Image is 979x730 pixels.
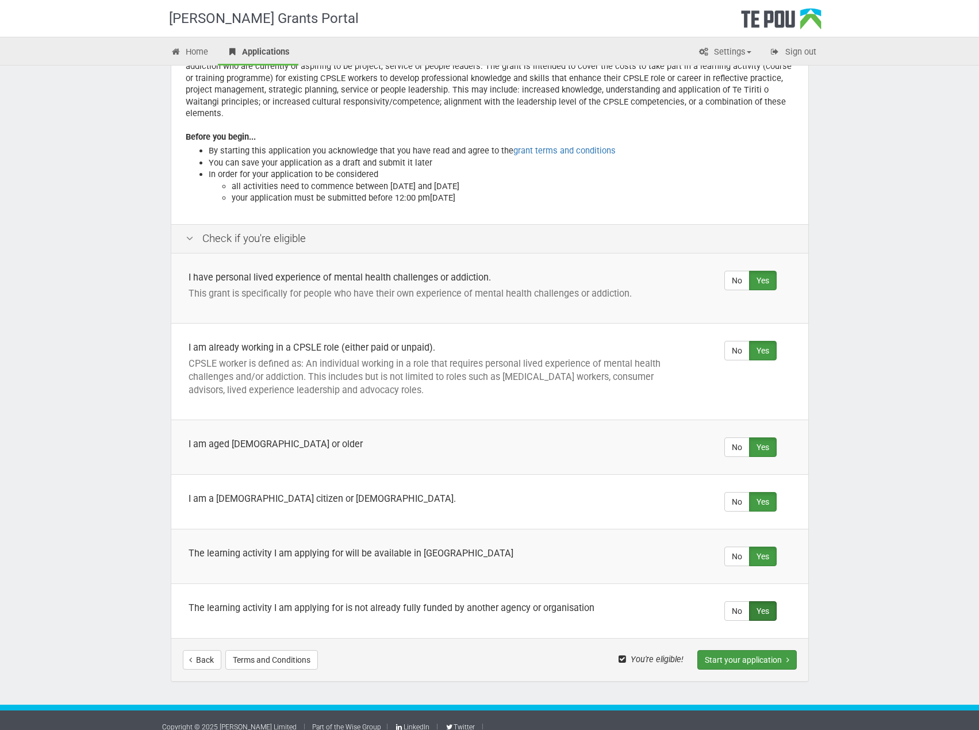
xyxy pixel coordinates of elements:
[749,437,777,457] label: Yes
[690,40,760,66] a: Settings
[741,8,821,37] div: Te Pou Logo
[225,650,318,670] button: Terms and Conditions
[749,271,777,290] label: Yes
[724,492,750,512] label: No
[724,547,750,566] label: No
[189,437,676,451] div: I am aged [DEMOGRAPHIC_DATA] or older
[761,40,825,66] a: Sign out
[189,271,676,284] div: I have personal lived experience of mental health challenges or addiction.
[189,492,676,505] div: I am a [DEMOGRAPHIC_DATA] citizen or [DEMOGRAPHIC_DATA].
[162,40,217,66] a: Home
[749,547,777,566] label: Yes
[186,48,794,119] p: This is a training and professional development grant specifically for consumer, [MEDICAL_DATA] a...
[171,224,808,253] div: Check if you're eligible
[232,192,794,204] li: your application must be submitted before 12:00 pm[DATE]
[183,650,221,670] a: Back
[189,341,676,354] div: I am already working in a CPSLE role (either paid or unpaid).
[189,357,676,397] p: CPSLE worker is defined as: An individual working in a role that requires personal lived experien...
[697,650,797,670] button: Start your application
[749,492,777,512] label: Yes
[513,145,616,156] a: grant terms and conditions
[232,180,794,193] li: all activities need to commence between [DATE] and [DATE]
[724,601,750,621] label: No
[749,601,777,621] label: Yes
[724,271,750,290] label: No
[189,601,676,614] div: The learning activity I am applying for is not already fully funded by another agency or organisa...
[209,168,794,204] li: In order for your application to be considered
[209,157,794,169] li: You can save your application as a draft and submit it later
[619,654,695,664] span: You're eligible!
[749,341,777,360] label: Yes
[724,437,750,457] label: No
[186,132,256,142] b: Before you begin...
[189,547,676,560] div: The learning activity I am applying for will be available in [GEOGRAPHIC_DATA]
[189,287,676,300] p: This grant is specifically for people who have their own experience of mental health challenges o...
[724,341,750,360] label: No
[218,40,298,66] a: Applications
[209,145,794,157] li: By starting this application you acknowledge that you have read and agree to the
